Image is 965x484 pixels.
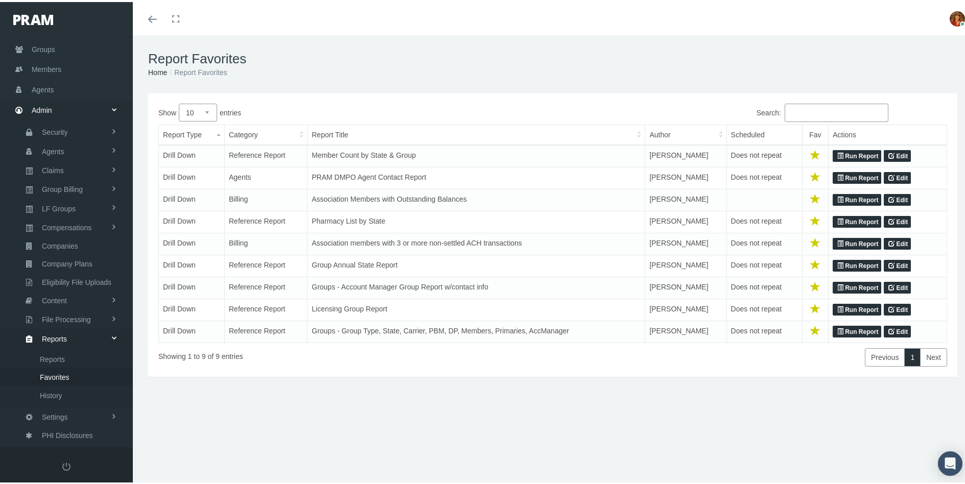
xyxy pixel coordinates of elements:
[159,297,225,319] td: Drill Down
[225,209,308,231] td: Reference Report
[308,143,645,165] td: Member Count by State & Group
[833,280,881,292] a: Run Report
[833,214,881,226] a: Run Report
[225,187,308,209] td: Billing
[308,123,645,143] th: Report Title: activate to sort column ascending
[884,324,911,336] a: Edit
[179,102,217,119] select: Showentries
[884,214,911,226] a: Edit
[32,78,54,98] span: Agents
[865,346,905,365] a: Previous
[42,309,91,326] span: File Processing
[225,123,308,143] th: Category: activate to sort column ascending
[726,297,802,319] td: Does not repeat
[159,319,225,341] td: Drill Down
[726,143,802,165] td: Does not repeat
[938,449,962,474] div: Open Intercom Messenger
[148,49,957,65] h1: Report Favorites
[42,253,92,271] span: Company Plans
[225,165,308,187] td: Agents
[225,275,308,297] td: Reference Report
[159,143,225,165] td: Drill Down
[308,275,645,297] td: Groups - Account Manager Group Report w/contact info
[32,99,52,118] span: Admin
[225,319,308,341] td: Reference Report
[225,297,308,319] td: Reference Report
[40,349,65,366] span: Reports
[645,123,726,143] th: Author: activate to sort column ascending
[308,165,645,187] td: PRAM DMPO Agent Contact Report
[42,290,67,307] span: Content
[42,141,64,158] span: Agents
[726,123,802,143] th: Scheduled
[158,102,553,119] label: Show entries
[833,324,881,336] a: Run Report
[42,425,93,442] span: PHI Disclosures
[42,217,91,234] span: Compensations
[726,165,802,187] td: Does not repeat
[950,9,965,25] img: S_Profile_Picture_5386.jpg
[645,187,726,209] td: [PERSON_NAME]
[645,253,726,275] td: [PERSON_NAME]
[32,58,61,77] span: Members
[167,65,227,76] li: Report Favorites
[833,236,881,248] a: Run Report
[884,236,911,248] a: Edit
[42,122,68,139] span: Security
[42,328,67,346] span: Reports
[159,231,225,253] td: Drill Down
[833,302,881,314] a: Run Report
[785,102,888,120] input: Search:
[308,319,645,341] td: Groups - Group Type, State, Carrier, PBM, DP, Members, Primaries, AccManager
[884,192,911,204] a: Edit
[802,123,828,143] th: Fav
[308,253,645,275] td: Group Annual State Report
[159,275,225,297] td: Drill Down
[726,209,802,231] td: Does not repeat
[159,165,225,187] td: Drill Down
[40,385,62,402] span: History
[884,148,911,160] a: Edit
[726,319,802,341] td: Does not repeat
[645,209,726,231] td: [PERSON_NAME]
[884,280,911,292] a: Edit
[884,302,911,314] a: Edit
[920,346,947,365] a: Next
[904,346,921,365] a: 1
[645,275,726,297] td: [PERSON_NAME]
[884,258,911,270] a: Edit
[159,187,225,209] td: Drill Down
[159,253,225,275] td: Drill Down
[159,123,225,143] th: Report Type: activate to sort column descending
[148,66,167,75] a: Home
[42,235,78,253] span: Companies
[645,297,726,319] td: [PERSON_NAME]
[645,231,726,253] td: [PERSON_NAME]
[225,231,308,253] td: Billing
[308,187,645,209] td: Association Members with Outstanding Balances
[726,253,802,275] td: Does not repeat
[225,253,308,275] td: Reference Report
[833,148,881,160] a: Run Report
[42,160,64,177] span: Claims
[42,198,76,215] span: LF Groups
[42,406,68,424] span: Settings
[645,165,726,187] td: [PERSON_NAME]
[159,209,225,231] td: Drill Down
[645,319,726,341] td: [PERSON_NAME]
[42,179,83,196] span: Group Billing
[726,275,802,297] td: Does not repeat
[42,272,111,289] span: Eligibility File Uploads
[645,143,726,165] td: [PERSON_NAME]
[884,170,911,182] a: Edit
[726,231,802,253] td: Does not repeat
[308,209,645,231] td: Pharmacy List by State
[13,13,53,23] img: PRAM_20_x_78.png
[308,231,645,253] td: Association members with 3 or more non-settled ACH transactions
[833,170,881,182] a: Run Report
[308,297,645,319] td: Licensing Group Report
[40,367,69,384] span: Favorites
[833,258,881,270] a: Run Report
[829,123,947,143] th: Actions
[833,192,881,204] a: Run Report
